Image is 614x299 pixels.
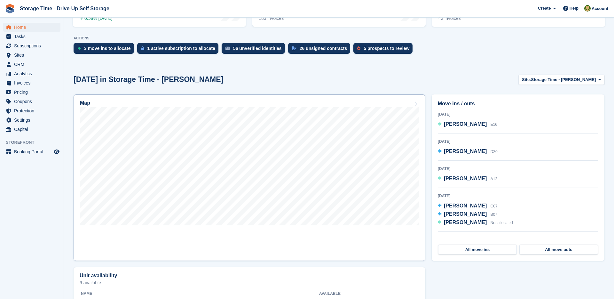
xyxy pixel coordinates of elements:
[5,4,15,13] img: stora-icon-8386f47178a22dfd0bd8f6a31ec36ba5ce8667c1dd55bd0f319d3a0aa187defe.svg
[3,32,60,41] a: menu
[438,193,598,199] div: [DATE]
[438,237,598,243] div: [DATE]
[319,289,381,299] th: Available
[3,88,60,97] a: menu
[14,41,52,50] span: Subscriptions
[14,97,52,106] span: Coupons
[438,175,497,183] a: [PERSON_NAME] A12
[438,166,598,172] div: [DATE]
[364,46,409,51] div: 5 prospects to review
[491,149,498,154] span: D20
[292,46,296,50] img: contract_signature_icon-13c848040528278c33f63329250d36e43548de30e8caae1d1a13099fd9432cc5.svg
[592,5,608,12] span: Account
[522,77,531,83] span: Site:
[438,111,598,117] div: [DATE]
[444,211,487,217] span: [PERSON_NAME]
[137,43,222,57] a: 1 active subscription to allocate
[538,5,551,12] span: Create
[438,100,598,108] h2: Move ins / outs
[74,36,604,40] p: ACTIONS
[14,69,52,78] span: Analytics
[3,23,60,32] a: menu
[438,219,513,227] a: [PERSON_NAME] Not allocated
[74,43,137,57] a: 3 move ins to allocate
[3,97,60,106] a: menu
[14,23,52,32] span: Home
[84,46,131,51] div: 3 move ins to allocate
[80,100,90,106] h2: Map
[80,280,419,285] p: 9 available
[3,69,60,78] a: menu
[300,46,347,51] div: 26 unsigned contracts
[3,116,60,125] a: menu
[444,149,487,154] span: [PERSON_NAME]
[74,94,425,261] a: Map
[14,116,52,125] span: Settings
[222,43,288,57] a: 56 unverified identities
[570,5,579,12] span: Help
[288,43,354,57] a: 26 unsigned contracts
[438,202,498,210] a: [PERSON_NAME] C07
[14,106,52,115] span: Protection
[6,139,64,146] span: Storefront
[53,148,60,156] a: Preview store
[3,106,60,115] a: menu
[14,51,52,60] span: Sites
[357,46,360,50] img: prospect-51fa495bee0391a8d652442698ab0144808aea92771e9ea1ae160a38d050c398.svg
[141,46,144,50] img: active_subscription_to_allocate_icon-d502201f5373d7db506a760aba3b589e785aa758c864c3986d89f69b8ff3...
[444,203,487,208] span: [PERSON_NAME]
[438,120,497,129] a: [PERSON_NAME] E16
[80,273,117,279] h2: Unit availability
[438,16,484,21] div: 42 invoices
[3,78,60,87] a: menu
[491,177,497,181] span: A12
[518,75,604,85] button: Site: Storage Time - [PERSON_NAME]
[14,32,52,41] span: Tasks
[225,46,230,50] img: verify_identity-adf6edd0f0f0b5bbfe63781bf79b02c33cf7c696d77639b501bdc392416b5a36.svg
[438,210,497,219] a: [PERSON_NAME] B07
[3,125,60,134] a: menu
[353,43,416,57] a: 5 prospects to review
[17,3,112,14] a: Storage Time - Drive-Up Self Storage
[491,122,497,127] span: E16
[3,60,60,69] a: menu
[438,148,498,156] a: [PERSON_NAME] D20
[444,220,487,225] span: [PERSON_NAME]
[444,121,487,127] span: [PERSON_NAME]
[491,204,498,208] span: C07
[519,245,598,255] a: All move outs
[147,46,215,51] div: 1 active subscription to allocate
[584,5,591,12] img: Zain Sarwar
[79,16,113,21] div: 0.58% [DATE]
[3,51,60,60] a: menu
[14,125,52,134] span: Capital
[531,77,596,83] span: Storage Time - [PERSON_NAME]
[14,88,52,97] span: Pricing
[438,245,517,255] a: All move ins
[14,60,52,69] span: CRM
[491,221,513,225] span: Not allocated
[74,75,223,84] h2: [DATE] in Storage Time - [PERSON_NAME]
[77,46,81,50] img: move_ins_to_allocate_icon-fdf77a2bb77ea45bf5b3d319d69a93e2d87916cf1d5bf7949dd705db3b84f3ca.svg
[491,212,497,217] span: B07
[444,176,487,181] span: [PERSON_NAME]
[259,16,311,21] div: 183 invoices
[3,147,60,156] a: menu
[3,41,60,50] a: menu
[233,46,282,51] div: 56 unverified identities
[14,147,52,156] span: Booking Portal
[438,139,598,144] div: [DATE]
[14,78,52,87] span: Invoices
[80,289,319,299] th: Name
